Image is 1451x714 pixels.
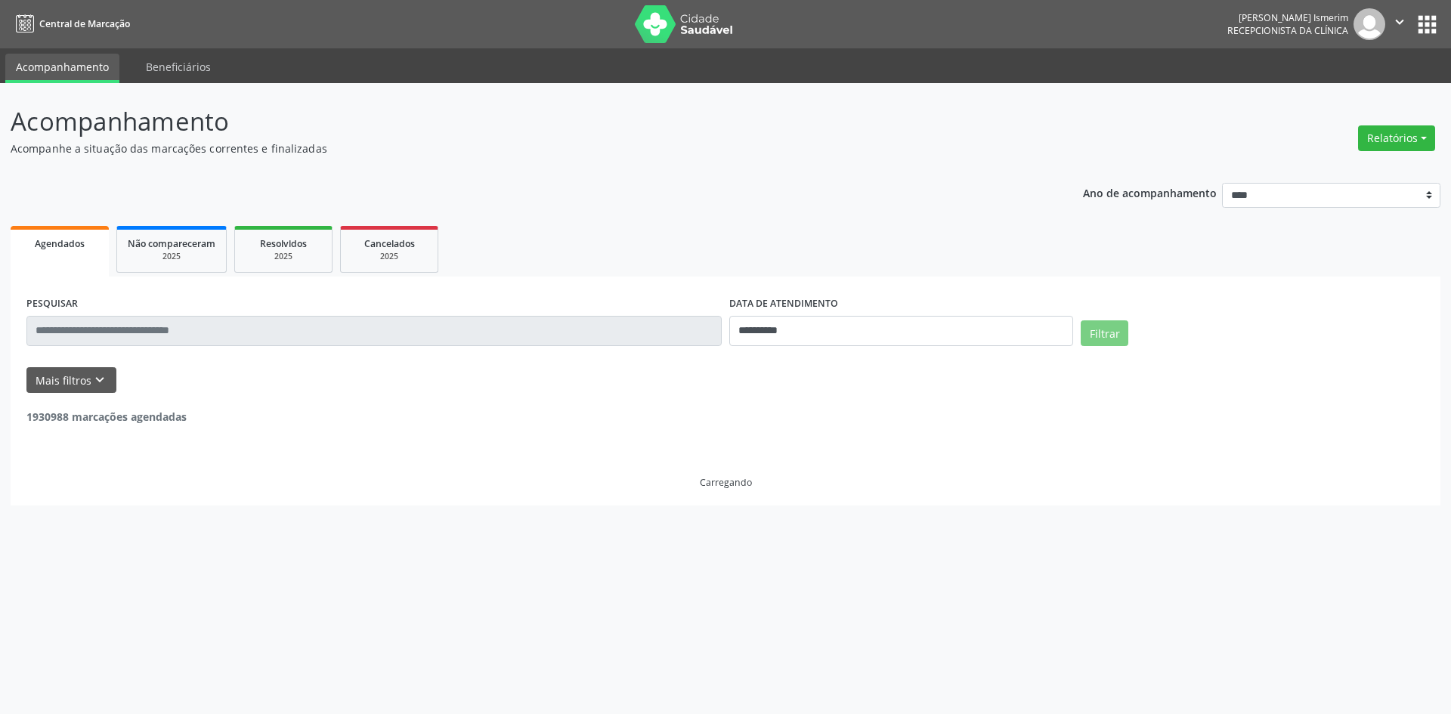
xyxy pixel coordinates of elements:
[128,251,215,262] div: 2025
[729,292,838,316] label: DATA DE ATENDIMENTO
[39,17,130,30] span: Central de Marcação
[1227,24,1348,37] span: Recepcionista da clínica
[11,103,1011,141] p: Acompanhamento
[5,54,119,83] a: Acompanhamento
[1385,8,1414,40] button: 
[246,251,321,262] div: 2025
[1227,11,1348,24] div: [PERSON_NAME] Ismerim
[351,251,427,262] div: 2025
[26,367,116,394] button: Mais filtroskeyboard_arrow_down
[91,372,108,388] i: keyboard_arrow_down
[35,237,85,250] span: Agendados
[1354,8,1385,40] img: img
[1414,11,1440,38] button: apps
[1081,320,1128,346] button: Filtrar
[1358,125,1435,151] button: Relatórios
[1391,14,1408,30] i: 
[1083,183,1217,202] p: Ano de acompanhamento
[260,237,307,250] span: Resolvidos
[26,292,78,316] label: PESQUISAR
[135,54,221,80] a: Beneficiários
[364,237,415,250] span: Cancelados
[11,141,1011,156] p: Acompanhe a situação das marcações correntes e finalizadas
[128,237,215,250] span: Não compareceram
[11,11,130,36] a: Central de Marcação
[26,410,187,424] strong: 1930988 marcações agendadas
[700,476,752,489] div: Carregando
